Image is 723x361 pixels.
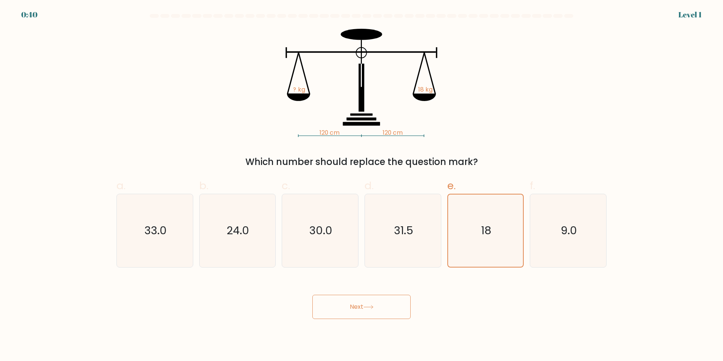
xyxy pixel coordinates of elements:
span: d. [365,178,374,193]
text: 18 [481,223,491,238]
text: 30.0 [309,223,332,238]
text: 33.0 [144,223,167,238]
tspan: 18 kg [418,85,433,94]
span: b. [199,178,208,193]
div: 0:40 [21,9,37,20]
span: a. [116,178,126,193]
text: 24.0 [227,223,250,238]
tspan: ? kg [293,85,305,94]
div: Which number should replace the question mark? [121,155,602,169]
div: Level 1 [678,9,702,20]
tspan: 120 cm [383,128,403,137]
span: c. [282,178,290,193]
button: Next [312,295,411,319]
span: f. [530,178,535,193]
text: 9.0 [561,223,577,238]
span: e. [447,178,456,193]
text: 31.5 [394,223,413,238]
tspan: 120 cm [320,128,340,137]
